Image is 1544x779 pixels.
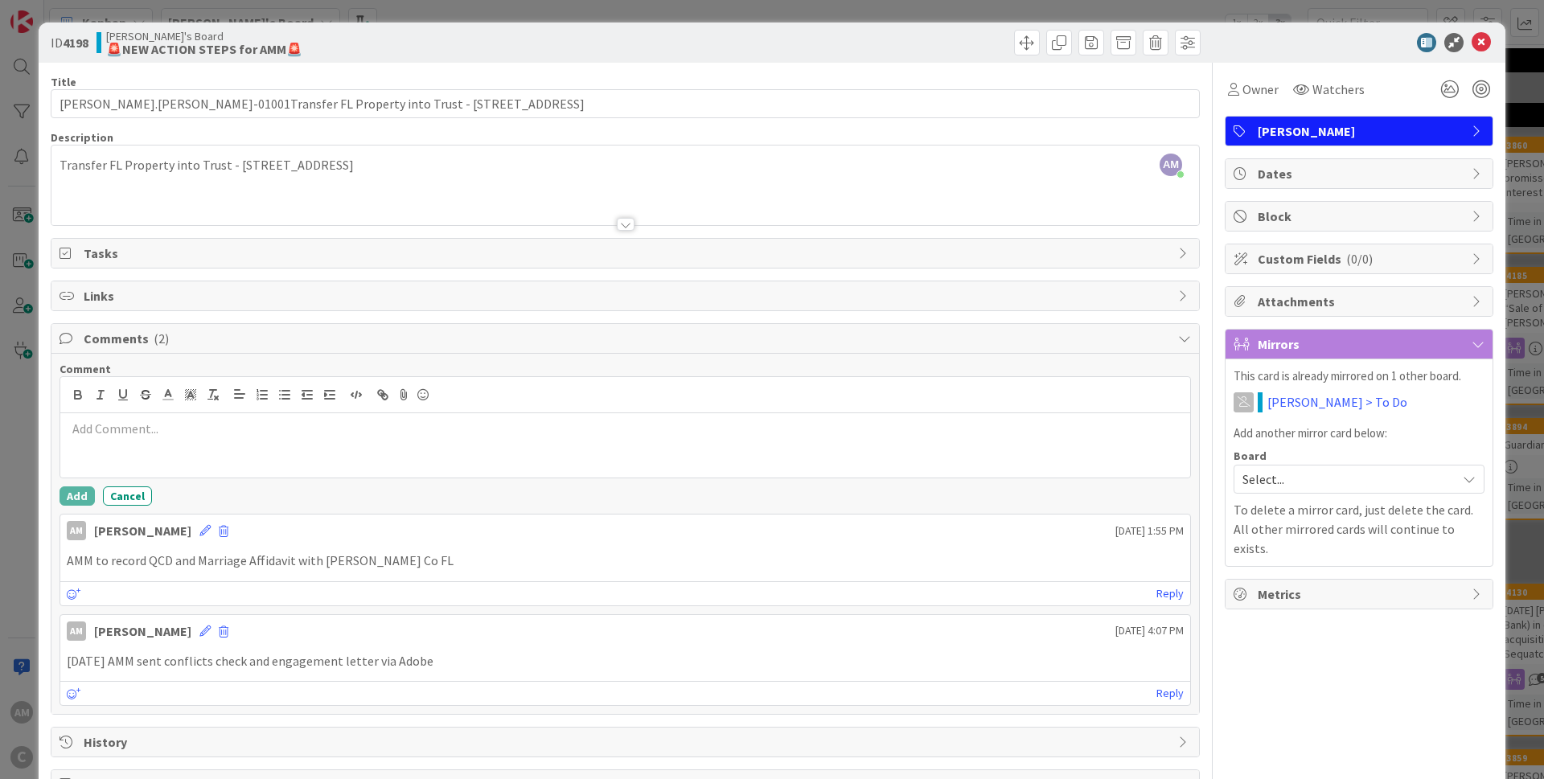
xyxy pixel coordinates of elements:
a: Reply [1156,683,1184,703]
p: To delete a mirror card, just delete the card. All other mirrored cards will continue to exists. [1234,500,1484,558]
a: Reply [1156,584,1184,604]
span: Custom Fields [1258,249,1464,269]
span: Board [1234,450,1267,461]
span: Select... [1242,468,1448,490]
span: ( 0/0 ) [1346,251,1373,267]
span: [PERSON_NAME]'s Board [106,30,302,43]
button: Cancel [103,486,152,506]
span: History [84,732,1170,752]
p: AMM to record QCD and Marriage Affidavit with [PERSON_NAME] Co FL [67,551,1184,570]
span: Description [51,130,113,145]
div: [PERSON_NAME] [94,521,191,540]
span: Attachments [1258,292,1464,311]
p: [DATE] AMM sent conflicts check and engagement letter via Adobe [67,652,1184,670]
span: [DATE] 1:55 PM [1115,523,1184,539]
span: ID [51,33,88,52]
div: AM [67,521,86,540]
span: Links [84,286,1170,305]
span: [PERSON_NAME] [1258,121,1464,141]
span: Comment [60,362,111,376]
span: Comments [84,329,1170,348]
p: Transfer FL Property into Trust - [STREET_ADDRESS] [60,156,1191,174]
label: Title [51,75,76,89]
span: [DATE] 4:07 PM [1115,622,1184,639]
span: Owner [1242,80,1279,99]
span: Block [1258,207,1464,226]
button: Add [60,486,95,506]
b: 🚨NEW ACTION STEPS for AMM🚨 [106,43,302,55]
a: [PERSON_NAME] > To Do [1267,392,1407,412]
span: Tasks [84,244,1170,263]
span: Metrics [1258,584,1464,604]
b: 4198 [63,35,88,51]
div: [PERSON_NAME] [94,621,191,641]
span: Watchers [1312,80,1365,99]
span: Mirrors [1258,334,1464,354]
p: Add another mirror card below: [1234,424,1484,443]
input: type card name here... [51,89,1200,118]
div: AM [67,621,86,641]
p: This card is already mirrored on 1 other board. [1234,367,1484,386]
span: AM [1160,154,1182,176]
span: ( 2 ) [154,330,169,346]
span: Dates [1258,164,1464,183]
